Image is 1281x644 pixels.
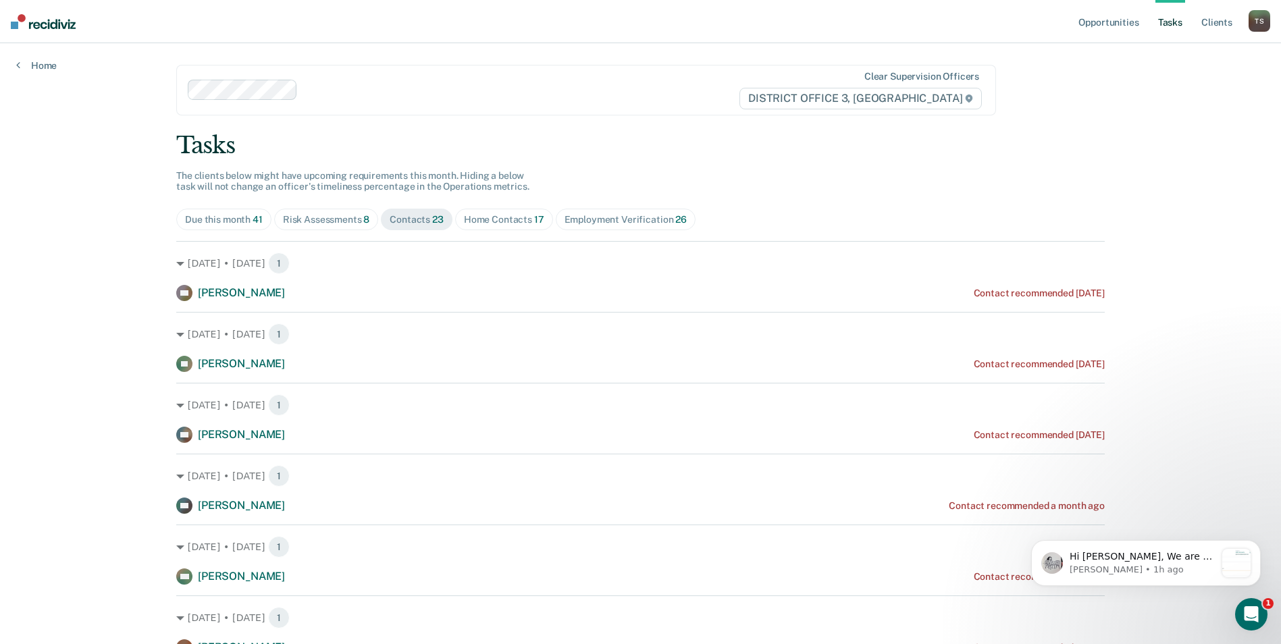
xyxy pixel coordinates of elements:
[974,288,1105,299] div: Contact recommended [DATE]
[198,428,285,441] span: [PERSON_NAME]
[1011,513,1281,608] iframe: Intercom notifications message
[283,214,370,225] div: Risk Assessments
[739,88,982,109] span: DISTRICT OFFICE 3, [GEOGRAPHIC_DATA]
[11,14,76,29] img: Recidiviz
[363,214,369,225] span: 8
[974,429,1105,441] div: Contact recommended [DATE]
[176,394,1105,416] div: [DATE] • [DATE] 1
[176,170,529,192] span: The clients below might have upcoming requirements this month. Hiding a below task will not chang...
[176,323,1105,345] div: [DATE] • [DATE] 1
[268,465,290,487] span: 1
[16,59,57,72] a: Home
[1249,10,1270,32] div: T S
[198,286,285,299] span: [PERSON_NAME]
[198,357,285,370] span: [PERSON_NAME]
[185,214,263,225] div: Due this month
[268,607,290,628] span: 1
[974,571,1105,583] div: Contact recommended [DATE]
[268,252,290,274] span: 1
[464,214,544,225] div: Home Contacts
[176,536,1105,558] div: [DATE] • [DATE] 1
[675,214,687,225] span: 26
[176,252,1105,274] div: [DATE] • [DATE] 1
[268,536,290,558] span: 1
[1263,598,1274,609] span: 1
[864,71,979,82] div: Clear supervision officers
[565,214,687,225] div: Employment Verification
[198,499,285,512] span: [PERSON_NAME]
[176,465,1105,487] div: [DATE] • [DATE] 1
[1235,598,1267,630] iframe: Intercom live chat
[198,570,285,583] span: [PERSON_NAME]
[176,132,1105,159] div: Tasks
[390,214,444,225] div: Contacts
[949,500,1105,512] div: Contact recommended a month ago
[268,323,290,345] span: 1
[974,358,1105,370] div: Contact recommended [DATE]
[534,214,544,225] span: 17
[253,214,263,225] span: 41
[1249,10,1270,32] button: TS
[176,607,1105,628] div: [DATE] • [DATE] 1
[432,214,444,225] span: 23
[268,394,290,416] span: 1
